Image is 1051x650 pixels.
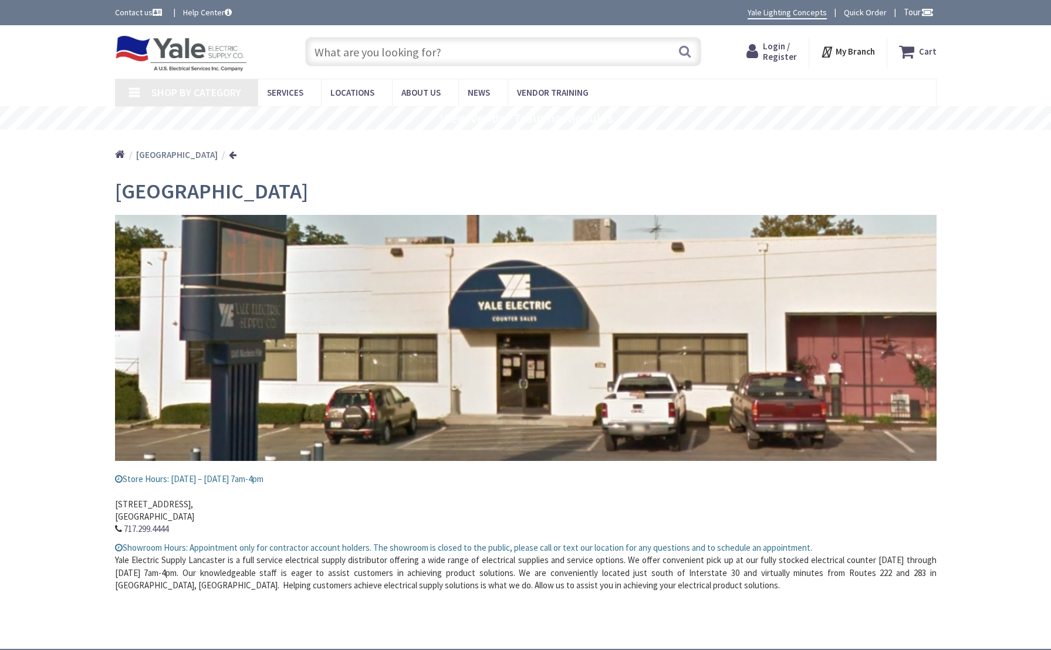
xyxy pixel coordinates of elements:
iframe: Opens a widget where you can find more information [938,618,1016,647]
img: Yale Electric Supply Co. [115,35,248,72]
p: Yale Electric Supply Lancaster is a full service electrical supply distributor offering a wide ra... [115,554,937,591]
span: Login / Register [763,41,797,62]
span: Services [267,87,303,98]
input: What are you looking for? [305,37,701,66]
strong: [GEOGRAPHIC_DATA] [136,149,218,160]
span: Locations [330,87,374,98]
div: My Branch [820,41,875,62]
a: Quick Order [844,6,887,18]
span: Appointment only for contractor account holders. The showroom is closed to the public, please cal... [190,542,812,553]
img: lancaster_1.jpg [115,215,937,461]
a: Yale Lighting Concepts [748,6,827,19]
td: Showroom Hours: [115,541,188,554]
a: Contact us [115,6,164,18]
strong: Cart [919,41,937,62]
span: Tour [904,6,934,18]
address: [STREET_ADDRESS], [GEOGRAPHIC_DATA] [115,485,937,536]
span: Store Hours: [DATE] – [DATE] 7am-4pm [115,473,263,484]
span: Shop By Category [151,86,241,99]
span: [GEOGRAPHIC_DATA] [115,178,308,204]
strong: My Branch [836,46,875,57]
span: News [468,87,490,98]
a: 717.299.4444 [124,523,168,535]
a: Help Center [183,6,232,18]
a: Login / Register [746,41,797,62]
a: Cart [899,41,937,62]
span: Vendor Training [517,87,589,98]
span: About Us [401,87,441,98]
